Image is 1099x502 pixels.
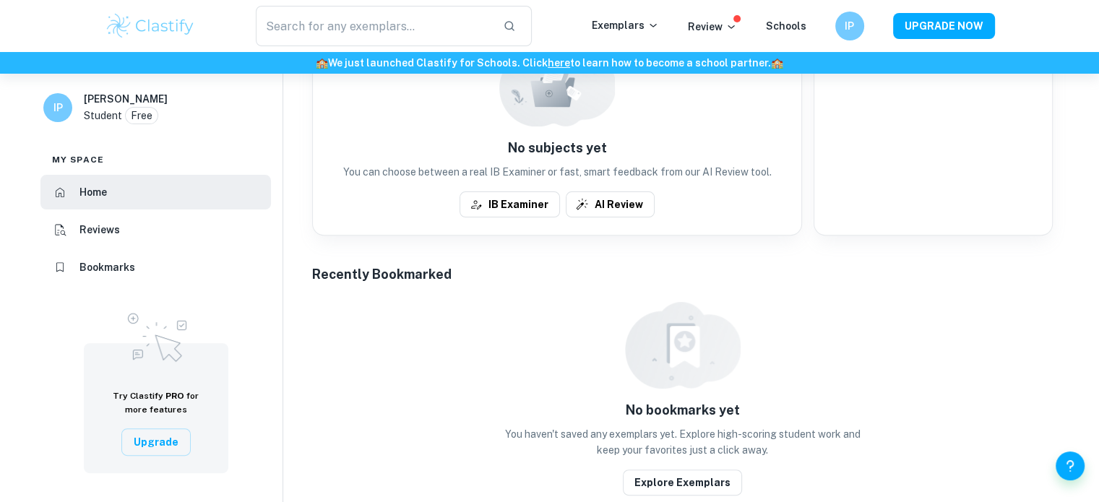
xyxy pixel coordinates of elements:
a: Home [40,175,271,209]
h6: No subjects yet [319,138,796,158]
h6: [PERSON_NAME] [84,91,168,107]
button: Help and Feedback [1056,451,1085,480]
h6: No bookmarks yet [626,400,740,420]
img: Clastify logo [105,12,197,40]
button: IB Examiner [460,191,560,217]
p: You can choose between a real IB Examiner or fast, smart feedback from our AI Review tool. [319,164,796,180]
input: Search for any exemplars... [256,6,492,46]
h6: Bookmarks [79,259,135,275]
h6: Home [79,184,107,200]
a: Bookmarks [40,250,271,285]
h6: Recently Bookmarked [312,264,452,285]
a: Reviews [40,212,271,247]
h6: Reviews [79,222,120,238]
p: Free [131,108,152,124]
span: 🏫 [771,57,783,69]
a: here [548,57,570,69]
button: Explore Exemplars [623,469,742,495]
h6: We just launched Clastify for Schools. Click to learn how to become a school partner. [3,55,1096,71]
button: Upgrade [121,428,191,456]
span: PRO [165,391,184,401]
p: You haven't saved any exemplars yet. Explore high-scoring student work and keep your favorites ju... [502,426,863,458]
span: 🏫 [316,57,328,69]
button: IP [835,12,864,40]
h6: IP [50,100,66,116]
h6: Try Clastify for more features [101,389,211,417]
span: My space [52,153,104,166]
p: Student [84,108,122,124]
a: Schools [766,20,806,32]
p: Review [688,19,737,35]
button: UPGRADE NOW [893,13,995,39]
img: Upgrade to Pro [120,304,192,366]
p: Exemplars [592,17,659,33]
h6: IP [841,18,858,34]
button: AI Review [566,191,655,217]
